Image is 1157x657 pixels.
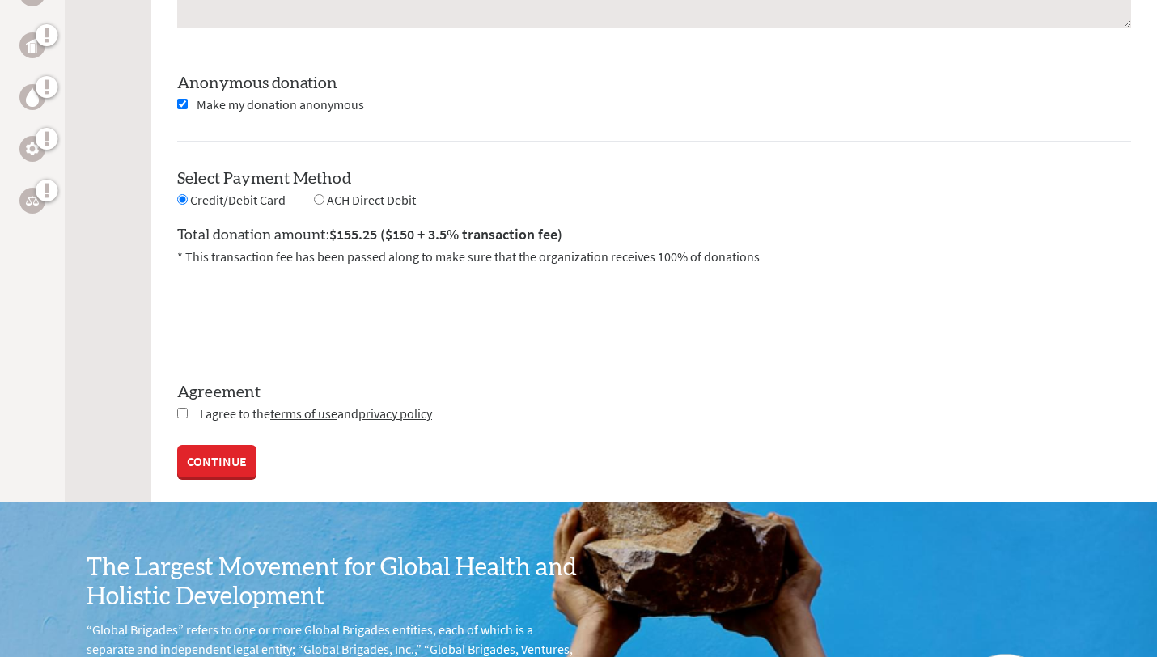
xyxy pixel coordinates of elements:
a: Public Health [19,32,45,58]
a: Legal Empowerment [19,188,45,214]
img: Engineering [26,142,39,155]
a: privacy policy [358,405,432,422]
p: * This transaction fee has been passed along to make sure that the organization receives 100% of ... [177,247,1131,266]
label: Total donation amount: [177,223,562,247]
a: Engineering [19,136,45,162]
label: Anonymous donation [177,75,337,91]
img: Legal Empowerment [26,196,39,206]
a: terms of use [270,405,337,422]
label: Agreement [177,381,1131,404]
img: Public Health [26,37,39,53]
h3: The Largest Movement for Global Health and Holistic Development [87,553,578,612]
a: CONTINUE [177,445,256,477]
img: Water [26,87,39,106]
span: I agree to the and [200,405,432,422]
iframe: reCAPTCHA [177,286,423,349]
span: Make my donation anonymous [197,96,364,112]
span: Credit/Debit Card [190,192,286,208]
label: Select Payment Method [177,171,351,187]
a: Water [19,84,45,110]
span: $155.25 ($150 + 3.5% transaction fee) [329,225,562,244]
span: ACH Direct Debit [327,192,416,208]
